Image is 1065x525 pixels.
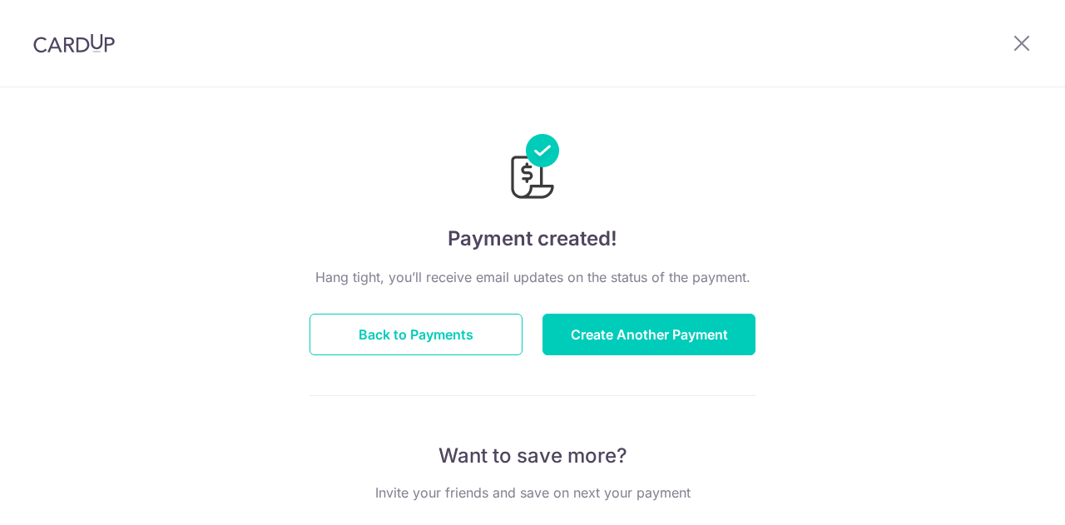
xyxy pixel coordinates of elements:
[310,483,755,503] p: Invite your friends and save on next your payment
[33,33,115,53] img: CardUp
[542,314,755,355] button: Create Another Payment
[310,267,755,287] p: Hang tight, you’ll receive email updates on the status of the payment.
[310,224,755,254] h4: Payment created!
[310,314,523,355] button: Back to Payments
[958,475,1048,517] iframe: Opens a widget where you can find more information
[310,443,755,469] p: Want to save more?
[506,134,559,204] img: Payments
